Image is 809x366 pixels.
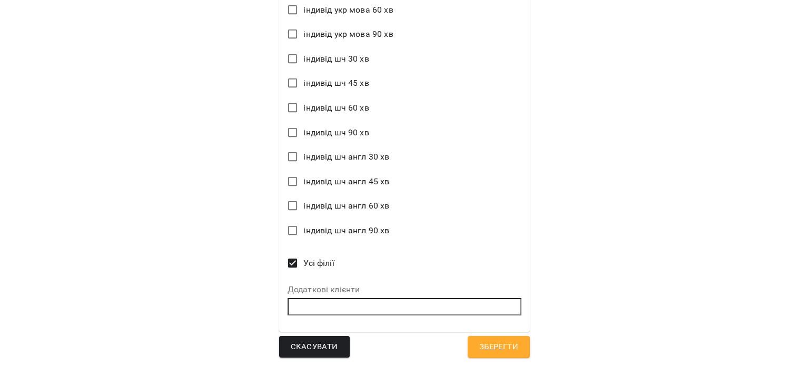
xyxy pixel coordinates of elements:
[303,151,389,163] span: індивід шч англ 30 хв
[479,340,518,354] span: Зберегти
[303,126,369,139] span: індивід шч 90 хв
[303,224,389,237] span: індивід шч англ 90 хв
[303,53,369,65] span: індивід шч 30 хв
[303,77,369,90] span: індивід шч 45 хв
[279,336,350,358] button: Скасувати
[303,4,393,16] span: індивід укр мова 60 хв
[303,200,389,212] span: індивід шч англ 60 хв
[291,340,338,354] span: Скасувати
[303,257,334,270] span: Усі філії
[303,102,369,114] span: індивід шч 60 хв
[303,175,389,188] span: індивід шч англ 45 хв
[468,336,530,358] button: Зберегти
[288,285,521,294] label: Додаткові клієнти
[303,28,393,41] span: індивід укр мова 90 хв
